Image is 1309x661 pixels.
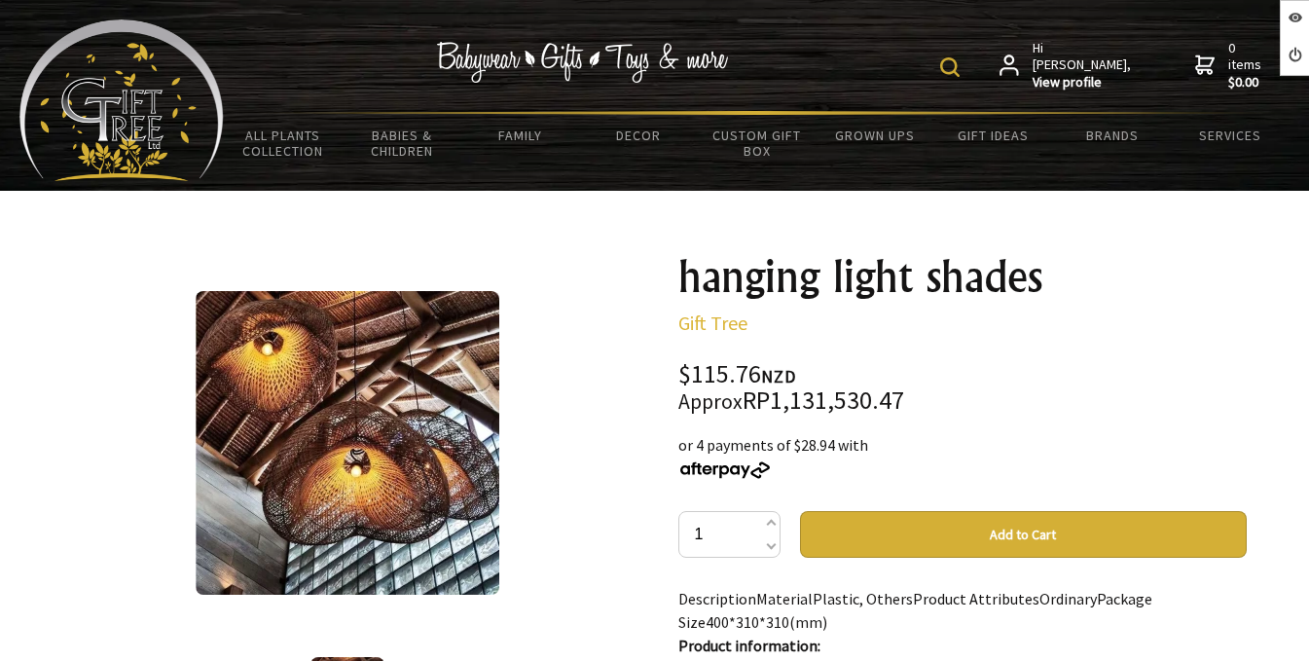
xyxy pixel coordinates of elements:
[343,115,461,171] a: Babies & Children
[698,115,817,171] a: Custom Gift Box
[678,388,743,415] small: Approx
[579,115,698,156] a: Decor
[678,253,1247,300] h1: hanging light shades
[1195,40,1265,92] a: 0 items$0.00
[678,311,747,335] a: Gift Tree
[934,115,1053,156] a: Gift Ideas
[1171,115,1290,156] a: Services
[940,57,960,77] img: product search
[19,19,224,181] img: Babyware - Gifts - Toys and more...
[816,115,934,156] a: Grown Ups
[678,461,772,479] img: Afterpay
[1033,40,1133,92] span: Hi [PERSON_NAME],
[678,433,1247,480] div: or 4 payments of $28.94 with
[800,511,1247,558] button: Add to Cart
[1033,74,1133,92] strong: View profile
[224,115,343,171] a: All Plants Collection
[460,115,579,156] a: Family
[196,291,499,595] img: hanging light shades
[1053,115,1172,156] a: Brands
[1228,39,1265,92] span: 0 items
[436,42,728,83] img: Babywear - Gifts - Toys & more
[761,365,796,387] span: NZD
[678,362,1247,414] div: $115.76 RP1,131,530.47
[1228,74,1265,92] strong: $0.00
[1000,40,1133,92] a: Hi [PERSON_NAME],View profile
[678,636,820,655] strong: Product information:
